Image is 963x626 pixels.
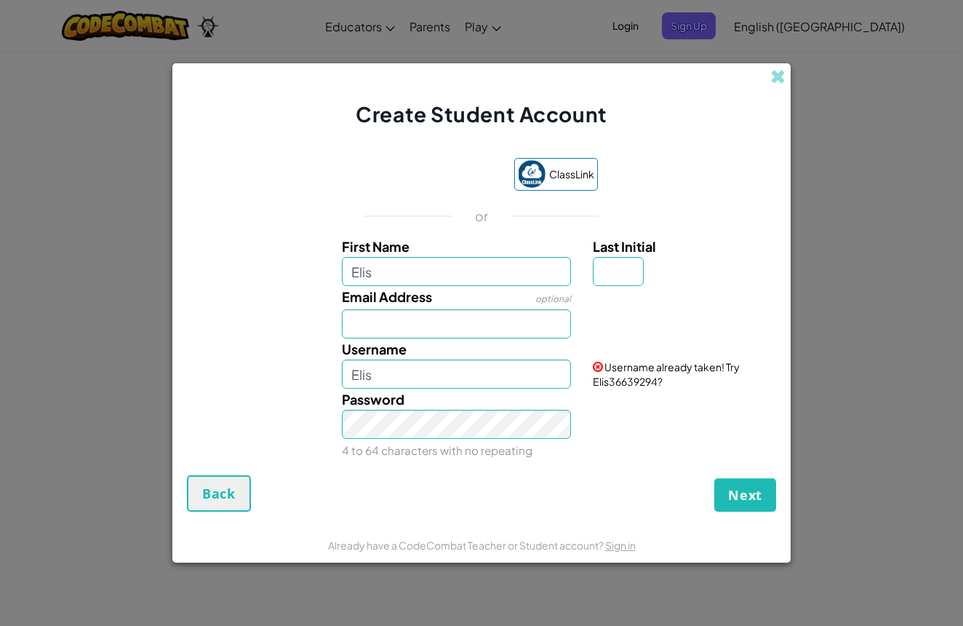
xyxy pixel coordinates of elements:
[356,101,607,127] span: Create Student Account
[714,478,776,512] button: Next
[342,391,404,408] span: Password
[366,159,500,191] div: Sign in with Google. Opens in new tab
[342,443,532,457] small: 4 to 64 characters with no repeating
[535,293,571,304] span: optional
[359,159,507,191] iframe: Sign in with Google Button
[475,207,489,225] p: or
[728,486,762,504] span: Next
[342,341,407,357] span: Username
[202,485,236,502] span: Back
[605,539,636,552] a: Sign in
[328,539,605,552] span: Already have a CodeCombat Teacher or Student account?
[593,360,740,388] span: Username already taken! Try Elis36639294?
[549,164,594,185] span: ClassLink
[518,160,546,188] img: classlink-logo-small.png
[342,288,432,305] span: Email Address
[187,475,251,512] button: Back
[593,238,656,255] span: Last Initial
[342,238,409,255] span: First Name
